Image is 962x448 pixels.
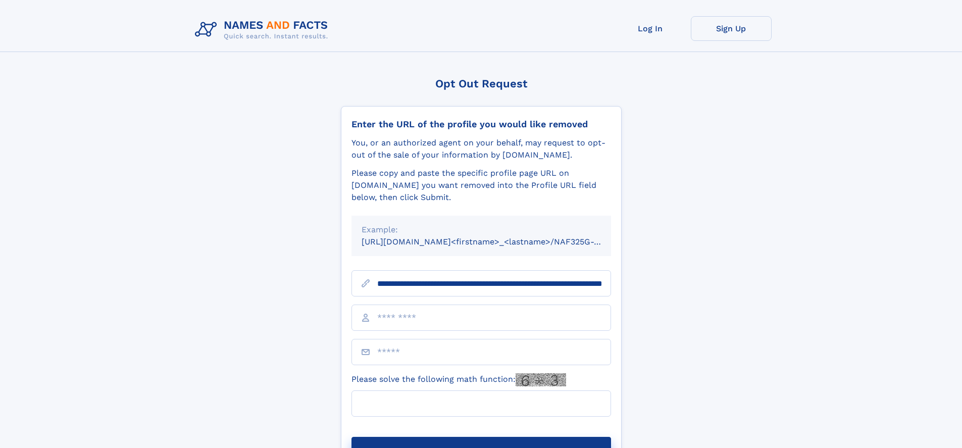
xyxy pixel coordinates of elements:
[351,167,611,204] div: Please copy and paste the specific profile page URL on [DOMAIN_NAME] you want removed into the Pr...
[362,237,630,246] small: [URL][DOMAIN_NAME]<firstname>_<lastname>/NAF325G-xxxxxxxx
[351,137,611,161] div: You, or an authorized agent on your behalf, may request to opt-out of the sale of your informatio...
[362,224,601,236] div: Example:
[610,16,691,41] a: Log In
[351,373,566,386] label: Please solve the following math function:
[351,119,611,130] div: Enter the URL of the profile you would like removed
[341,77,622,90] div: Opt Out Request
[691,16,772,41] a: Sign Up
[191,16,336,43] img: Logo Names and Facts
